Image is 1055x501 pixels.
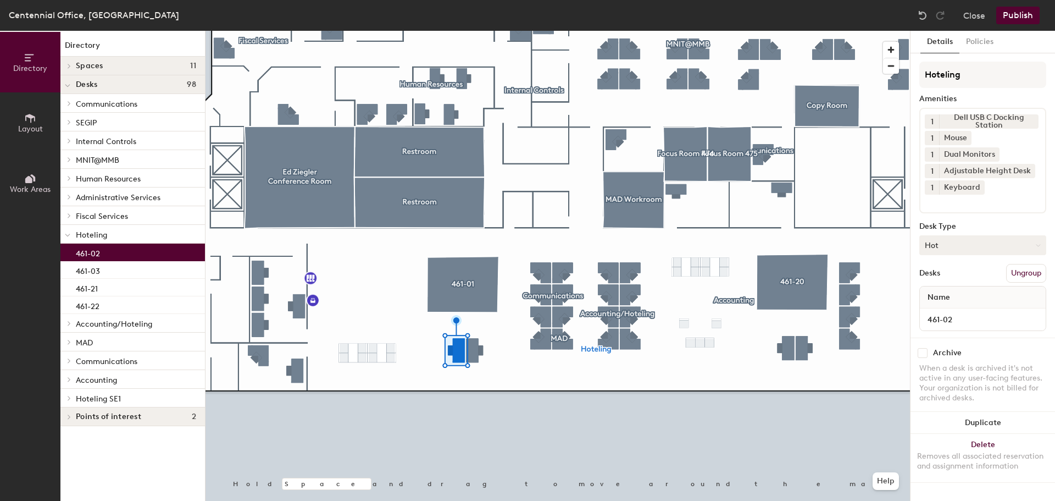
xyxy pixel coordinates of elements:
div: Desks [919,269,940,278]
button: Ungroup [1006,264,1046,283]
button: Close [963,7,985,24]
span: 2 [192,412,196,421]
span: 1 [931,166,934,177]
p: 461-21 [76,281,98,294]
span: Administrative Services [76,193,160,202]
input: Unnamed desk [922,312,1043,327]
img: Undo [917,10,928,21]
span: Communications [76,100,137,109]
button: Policies [959,31,1000,53]
span: Human Resources [76,174,141,184]
div: Amenities [919,95,1046,103]
span: MAD [76,338,93,348]
p: 461-03 [76,263,100,276]
span: Accounting/Hoteling [76,320,152,329]
span: 1 [931,149,934,161]
span: Desks [76,80,97,89]
span: Hoteling SE1 [76,394,121,404]
div: Desk Type [919,222,1046,231]
span: 1 [931,116,934,128]
span: Spaces [76,62,103,70]
p: 461-02 [76,246,100,258]
div: Archive [933,349,962,357]
div: Keyboard [939,180,985,195]
button: Hot [919,235,1046,255]
span: Accounting [76,376,117,385]
span: 1 [931,133,934,144]
button: Details [920,31,959,53]
span: Hoteling [76,230,107,240]
button: Help [873,472,899,490]
span: MNIT@MMB [76,156,119,165]
button: 1 [925,147,939,162]
div: Removes all associated reservation and assignment information [917,452,1048,471]
span: Points of interest [76,412,141,421]
button: Duplicate [910,412,1055,434]
div: Dell USB C Docking Station [939,114,1039,129]
span: Work Areas [10,185,51,194]
span: Internal Controls [76,137,136,146]
span: Layout [18,124,43,134]
span: SEGIP [76,118,97,128]
div: Dual Monitors [939,147,1000,162]
button: 1 [925,164,939,178]
span: Fiscal Services [76,212,128,221]
div: When a desk is archived it's not active in any user-facing features. Your organization is not bil... [919,364,1046,403]
img: Redo [935,10,946,21]
span: Communications [76,357,137,366]
span: 98 [187,80,196,89]
div: Adjustable Height Desk [939,164,1035,178]
span: Name [922,288,956,307]
div: Mouse [939,131,971,145]
p: 461-22 [76,299,99,311]
button: DeleteRemoves all associated reservation and assignment information [910,434,1055,482]
span: 1 [931,182,934,194]
h1: Directory [60,40,205,57]
span: Directory [13,64,47,73]
span: 11 [190,62,196,70]
button: 1 [925,114,939,129]
button: 1 [925,131,939,145]
button: 1 [925,180,939,195]
div: Centennial Office, [GEOGRAPHIC_DATA] [9,8,179,22]
button: Publish [996,7,1040,24]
